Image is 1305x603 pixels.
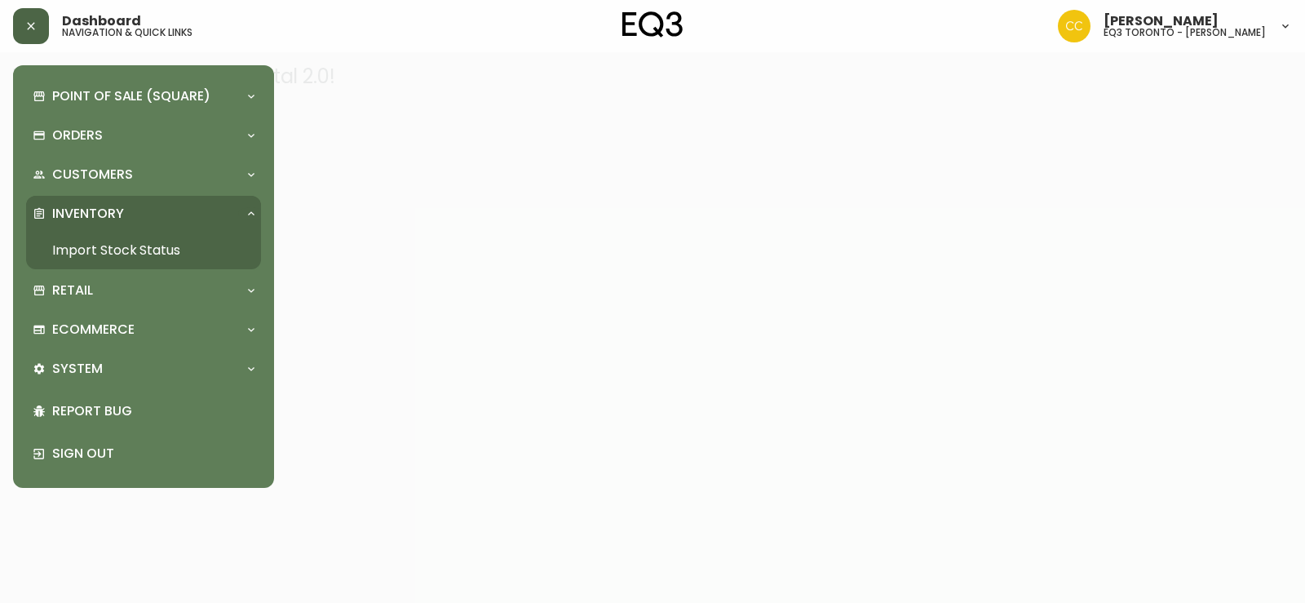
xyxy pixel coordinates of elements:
[26,390,261,432] div: Report Bug
[26,196,261,232] div: Inventory
[52,87,210,105] p: Point of Sale (Square)
[1104,15,1219,28] span: [PERSON_NAME]
[26,273,261,308] div: Retail
[52,126,103,144] p: Orders
[26,432,261,475] div: Sign Out
[1104,28,1266,38] h5: eq3 toronto - [PERSON_NAME]
[26,351,261,387] div: System
[62,28,192,38] h5: navigation & quick links
[52,360,103,378] p: System
[1058,10,1090,42] img: ec7176bad513007d25397993f68ebbfb
[622,11,683,38] img: logo
[26,117,261,153] div: Orders
[62,15,141,28] span: Dashboard
[52,445,254,463] p: Sign Out
[26,157,261,193] div: Customers
[52,321,135,339] p: Ecommerce
[52,166,133,184] p: Customers
[52,402,254,420] p: Report Bug
[26,312,261,348] div: Ecommerce
[52,205,124,223] p: Inventory
[52,282,93,299] p: Retail
[26,78,261,114] div: Point of Sale (Square)
[26,232,261,269] a: Import Stock Status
